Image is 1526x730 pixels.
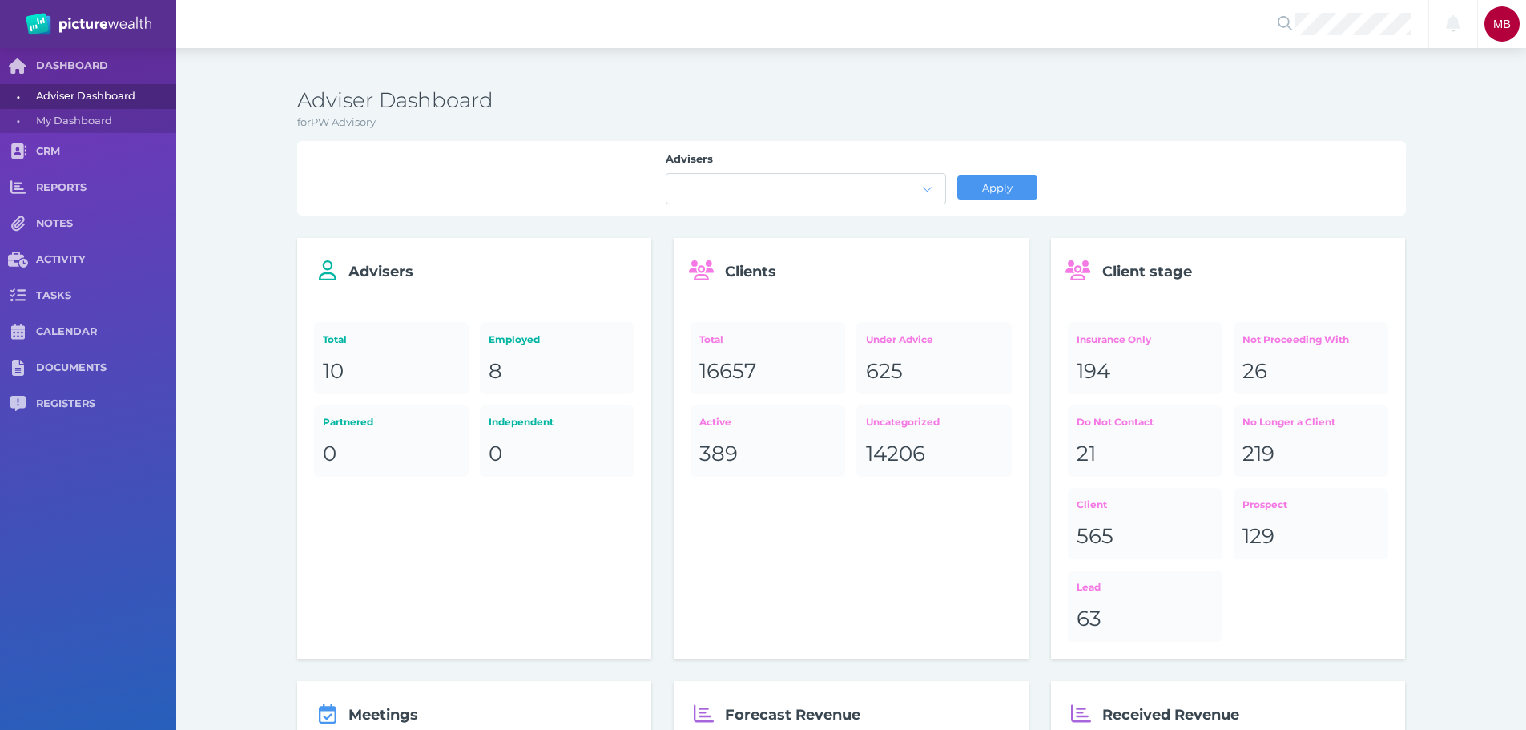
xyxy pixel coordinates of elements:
div: 625 [866,358,1003,385]
div: 8 [489,358,626,385]
span: Active [699,416,731,428]
div: 565 [1077,523,1214,551]
span: Insurance Only [1077,333,1151,345]
a: Active389 [691,405,845,477]
a: Total16657 [691,322,845,393]
div: 16657 [699,358,836,385]
span: Adviser Dashboard [36,84,171,109]
div: Michelle Bucsai [1484,6,1520,42]
span: Prospect [1242,498,1287,510]
span: Apply [975,181,1019,194]
img: PW [26,13,151,35]
div: 194 [1077,358,1214,385]
span: Client stage [1102,263,1192,280]
span: CALENDAR [36,325,176,339]
span: Advisers [348,263,413,280]
span: NOTES [36,217,176,231]
span: CRM [36,145,176,159]
span: TASKS [36,289,176,303]
span: Partnered [323,416,373,428]
label: Advisers [666,152,946,173]
span: Independent [489,416,554,428]
div: 0 [489,441,626,468]
div: 219 [1242,441,1379,468]
span: Do Not Contact [1077,416,1154,428]
div: 63 [1077,606,1214,633]
span: Received Revenue [1102,706,1239,724]
div: 0 [323,441,460,468]
span: REGISTERS [36,397,176,411]
span: Total [699,333,723,345]
span: Employed [489,333,540,345]
span: Client [1077,498,1107,510]
span: REPORTS [36,181,176,195]
span: MB [1493,18,1511,30]
span: DASHBOARD [36,59,176,73]
span: Not Proceeding With [1242,333,1349,345]
span: ACTIVITY [36,253,176,267]
span: No Longer a Client [1242,416,1335,428]
div: 129 [1242,523,1379,551]
span: Lead [1077,581,1101,593]
div: 14206 [866,441,1003,468]
a: Employed8 [480,322,634,393]
span: My Dashboard [36,109,171,134]
div: 10 [323,358,460,385]
span: Total [323,333,347,345]
h3: Adviser Dashboard [297,87,1406,115]
span: Under Advice [866,333,933,345]
button: Apply [957,175,1037,200]
div: 389 [699,441,836,468]
a: Independent0 [480,405,634,477]
span: Uncategorized [866,416,940,428]
span: Forecast Revenue [725,706,860,724]
span: Meetings [348,706,418,724]
p: for PW Advisory [297,115,1406,131]
div: 21 [1077,441,1214,468]
span: Clients [725,263,776,280]
div: 26 [1242,358,1379,385]
span: DOCUMENTS [36,361,176,375]
a: Under Advice625 [856,322,1011,393]
a: Total10 [314,322,469,393]
a: Partnered0 [314,405,469,477]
